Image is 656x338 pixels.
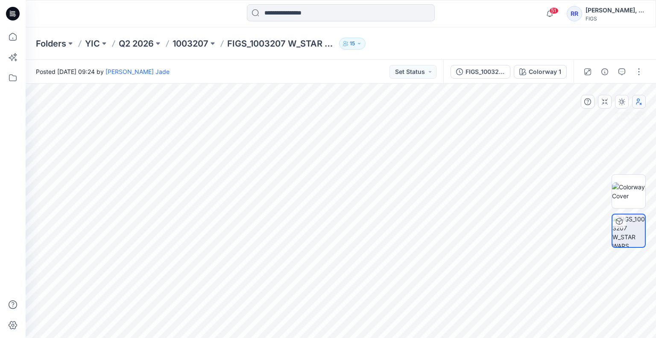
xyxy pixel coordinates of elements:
div: FIGS [586,15,645,22]
a: Folders [36,38,66,50]
button: Colorway 1 [514,65,567,79]
button: 15 [339,38,366,50]
p: 15 [350,39,355,48]
button: Details [598,65,612,79]
span: Posted [DATE] 09:24 by [36,67,170,76]
div: Colorway 1 [529,67,561,76]
a: 1003207 [173,38,208,50]
a: YIC [85,38,100,50]
div: FIGS_1003207 W_STAR WARS SCRUB TOP_080525 [466,67,505,76]
div: [PERSON_NAME], [PERSON_NAME] [586,5,645,15]
a: [PERSON_NAME] Jade [105,68,170,75]
span: 51 [549,7,559,14]
button: FIGS_1003207 W_STAR WARS SCRUB TOP_080525 [451,65,510,79]
img: FIGS_1003207 W_STAR WARS SCRUB TOP_080525 Colorway 1 [612,215,645,247]
div: RR [567,6,582,21]
a: Q2 2026 [119,38,154,50]
p: FIGS_1003207 W_STAR WARS SCRUB TOP_080525 [227,38,336,50]
img: Colorway Cover [612,182,645,200]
